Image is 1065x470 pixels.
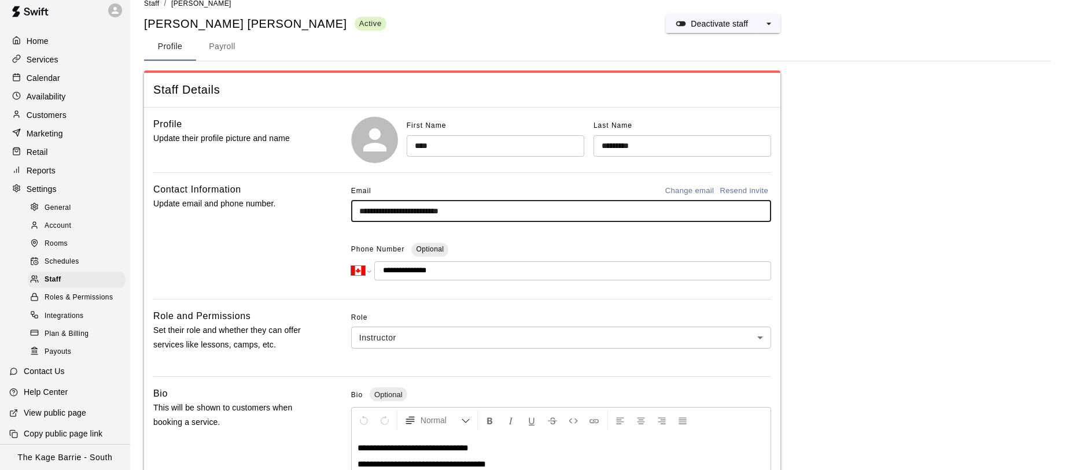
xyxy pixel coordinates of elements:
[27,35,49,47] p: Home
[522,410,541,431] button: Format Underline
[24,386,68,398] p: Help Center
[9,51,121,68] a: Services
[144,16,386,32] div: [PERSON_NAME] [PERSON_NAME]
[594,121,632,129] span: Last Name
[24,365,65,377] p: Contact Us
[631,410,651,431] button: Center Align
[45,202,71,214] span: General
[666,14,757,33] button: Deactivate staff
[9,106,121,124] a: Customers
[45,328,89,340] span: Plan & Billing
[673,410,692,431] button: Justify Align
[24,407,86,419] p: View public page
[45,238,68,250] span: Rooms
[18,452,113,464] p: The Kage Barrie - South
[563,410,583,431] button: Insert Code
[666,14,780,33] div: split button
[355,18,386,28] span: Active
[45,220,71,232] span: Account
[28,344,126,360] div: Payouts
[28,326,126,342] div: Plan & Billing
[153,401,314,430] p: This will be shown to customers when booking a service.
[153,131,314,146] p: Update their profile picture and name
[480,410,500,431] button: Format Bold
[144,33,1051,61] div: staff form tabs
[28,272,126,288] div: Staff
[28,308,126,324] div: Integrations
[196,33,248,61] button: Payroll
[24,428,102,439] p: Copy public page link
[28,217,130,235] a: Account
[27,128,63,139] p: Marketing
[662,182,717,200] button: Change email
[27,109,67,121] p: Customers
[9,162,121,179] a: Reports
[28,200,126,216] div: General
[652,410,672,431] button: Right Align
[28,343,130,361] a: Payouts
[351,182,371,201] span: Email
[153,386,168,401] h6: Bio
[27,146,48,158] p: Retail
[9,143,121,161] a: Retail
[28,235,130,253] a: Rooms
[27,54,58,65] p: Services
[153,182,241,197] h6: Contact Information
[45,292,113,304] span: Roles & Permissions
[691,18,748,29] p: Deactivate staff
[400,410,475,431] button: Formatting Options
[153,82,771,98] span: Staff Details
[421,415,461,426] span: Normal
[28,290,126,306] div: Roles & Permissions
[153,197,314,211] p: Update email and phone number.
[28,271,130,289] a: Staff
[9,88,121,105] a: Availability
[45,274,61,286] span: Staff
[27,72,60,84] p: Calendar
[501,410,521,431] button: Format Italics
[407,121,447,129] span: First Name
[28,199,130,217] a: General
[153,309,250,324] h6: Role and Permissions
[416,245,444,253] span: Optional
[9,32,121,50] a: Home
[28,325,130,343] a: Plan & Billing
[28,218,126,234] div: Account
[717,182,771,200] button: Resend invite
[351,309,771,327] span: Role
[9,125,121,142] a: Marketing
[610,410,630,431] button: Left Align
[584,410,604,431] button: Insert Link
[144,33,196,61] button: Profile
[27,183,57,195] p: Settings
[45,310,84,322] span: Integrations
[153,117,182,132] h6: Profile
[153,323,314,352] p: Set their role and whether they can offer services like lessons, camps, etc.
[543,410,562,431] button: Format Strikethrough
[28,253,130,271] a: Schedules
[28,307,130,325] a: Integrations
[9,69,121,87] a: Calendar
[45,346,71,358] span: Payouts
[354,410,374,431] button: Undo
[351,240,405,259] span: Phone Number
[351,327,771,348] div: Instructor
[28,236,126,252] div: Rooms
[370,390,407,399] span: Optional
[28,254,126,270] div: Schedules
[45,256,79,268] span: Schedules
[28,289,130,307] a: Roles & Permissions
[27,91,66,102] p: Availability
[757,14,780,33] button: select merge strategy
[375,410,395,431] button: Redo
[9,180,121,198] a: Settings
